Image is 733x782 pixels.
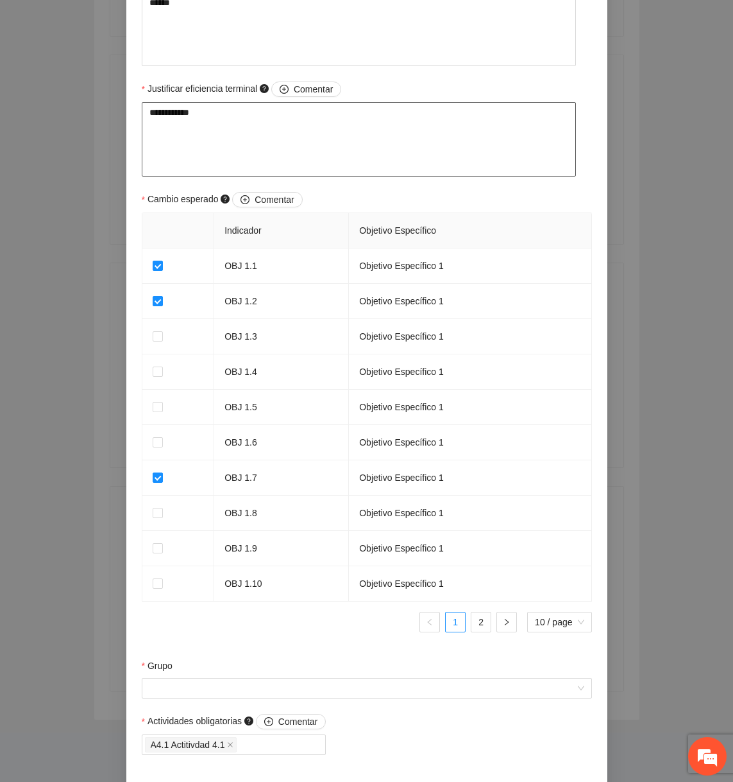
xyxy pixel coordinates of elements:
span: plus-circle [264,717,273,727]
td: Objetivo Específico 1 [349,531,591,566]
span: question-circle [260,84,269,93]
td: OBJ 1.9 [214,531,349,566]
td: Objetivo Específico 1 [349,284,591,319]
td: Objetivo Específico 1 [349,390,591,425]
td: Objetivo Específico 1 [349,496,591,531]
a: 1 [446,613,465,632]
button: Cambio esperado question-circle [232,192,302,207]
span: question-circle [244,717,253,726]
span: Cambio esperado [147,192,303,207]
span: Actividades obligatorias [147,714,326,729]
span: left [426,618,434,626]
td: OBJ 1.5 [214,390,349,425]
th: Objetivo Específico [349,213,591,248]
li: Previous Page [419,612,440,632]
li: Next Page [496,612,517,632]
label: Grupo [142,659,173,673]
td: OBJ 1.2 [214,284,349,319]
td: OBJ 1.4 [214,354,349,390]
a: 2 [471,613,491,632]
td: Objetivo Específico 1 [349,319,591,354]
button: right [496,612,517,632]
li: 2 [471,612,491,632]
button: Actividades obligatorias question-circle [256,714,326,729]
textarea: Escriba su mensaje y pulse “Intro” [6,351,244,395]
td: OBJ 1.8 [214,496,349,531]
li: 1 [445,612,466,632]
button: left [419,612,440,632]
span: Comentar [278,715,317,729]
div: Page Size [527,612,591,632]
td: OBJ 1.3 [214,319,349,354]
td: Objetivo Específico 1 [349,566,591,602]
span: close [227,742,233,748]
span: Comentar [294,82,333,96]
span: A4.1 Actitivdad 4.1 [145,737,237,752]
th: Indicador [214,213,349,248]
span: A4.1 Actitivdad 4.1 [151,738,225,752]
span: plus-circle [240,195,249,205]
button: Justificar eficiencia terminal question-circle [271,82,341,97]
span: 10 / page [535,613,584,632]
td: Objetivo Específico 1 [349,425,591,460]
input: Grupo [149,679,575,698]
td: OBJ 1.1 [214,248,349,284]
span: Comentar [255,193,294,207]
span: plus-circle [280,85,289,95]
span: question-circle [221,195,230,204]
div: Chatee con nosotros ahora [67,65,215,82]
span: Justificar eficiencia terminal [147,82,341,97]
span: Estamos en línea. [74,171,177,301]
td: OBJ 1.7 [214,460,349,496]
div: Minimizar ventana de chat en vivo [210,6,241,37]
td: Objetivo Específico 1 [349,248,591,284]
td: Objetivo Específico 1 [349,354,591,390]
td: Objetivo Específico 1 [349,460,591,496]
span: right [503,618,510,626]
td: OBJ 1.6 [214,425,349,460]
td: OBJ 1.10 [214,566,349,602]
